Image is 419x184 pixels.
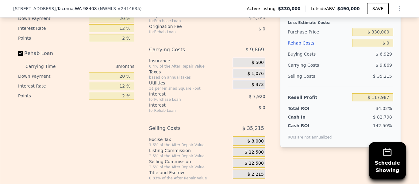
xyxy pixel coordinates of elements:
[18,48,86,59] label: Rehab Loan
[288,105,326,112] div: Total ROI
[245,161,264,166] span: $ 12,500
[288,129,332,140] div: ROIs are not annualized
[149,44,217,55] div: Carrying Costs
[373,123,392,128] span: 142.50%
[247,71,263,76] span: $ 1,076
[245,150,264,155] span: $ 12,500
[373,74,392,79] span: $ 35,215
[100,6,116,11] span: NWMLS
[245,44,264,55] span: $ 9,869
[149,29,217,34] div: for Rehab Loan
[18,14,86,23] div: Down Payment
[149,75,230,80] div: based on annual taxes
[149,23,217,29] div: Origination Fee
[288,114,326,120] div: Cash In
[18,91,86,101] div: Points
[18,81,86,91] div: Interest Rate
[376,52,392,57] span: $ 6,929
[149,170,230,176] div: Title and Escrow
[247,172,263,177] span: $ 2,215
[242,123,264,134] span: $ 35,215
[149,159,230,165] div: Selling Commission
[311,6,337,12] span: Lotside ARV
[288,123,332,129] div: Cash ROI
[149,18,217,23] div: for Purchase Loan
[249,15,265,20] span: $ 5,280
[18,23,86,33] div: Interest Rate
[259,105,265,110] span: $ 0
[149,91,217,97] div: Interest
[373,115,392,119] span: $ 82,798
[288,15,393,26] div: Less Estimate Costs:
[56,6,97,12] span: , Tacoma
[149,147,230,154] div: Listing Commission
[376,106,392,111] span: 34.02%
[74,6,97,11] span: , WA 98408
[288,71,350,82] div: Selling Costs
[376,63,392,68] span: $ 9,869
[149,69,230,75] div: Taxes
[149,108,217,113] div: for Rehab Loan
[18,71,86,81] div: Down Payment
[68,61,134,71] div: 3 months
[149,102,217,108] div: Interest
[288,92,350,103] div: Resell Profit
[149,123,217,134] div: Selling Costs
[288,26,350,37] div: Purchase Price
[288,49,350,60] div: Buying Costs
[149,58,230,64] div: Insurance
[149,97,217,102] div: for Purchase Loan
[117,6,140,11] span: # 2414635
[13,6,56,12] span: [STREET_ADDRESS]
[98,6,142,12] div: ( )
[149,80,230,86] div: Utilities
[288,60,326,71] div: Carrying Costs
[149,86,230,91] div: 3¢ per Finished Square Foot
[249,94,265,99] span: $ 7,920
[247,139,263,144] span: $ 8,000
[149,176,230,181] div: 0.33% of the After Repair Value
[288,37,350,49] div: Rehab Costs
[259,26,265,31] span: $ 0
[149,143,230,147] div: 1.6% of the After Repair Value
[337,6,360,11] span: $490,000
[278,6,301,12] span: $330,000
[394,2,406,15] button: Show Options
[25,61,65,71] div: Carrying Time
[149,136,230,143] div: Excise Tax
[18,33,86,43] div: Points
[252,82,264,88] span: $ 373
[149,154,230,159] div: 2.5% of the After Repair Value
[149,165,230,170] div: 2.5% of the After Repair Value
[367,3,389,14] button: SAVE
[252,60,264,65] span: $ 500
[18,51,23,56] input: Rehab Loan
[369,142,406,179] button: ScheduleShowing
[247,6,278,12] span: Active Listing
[149,64,230,69] div: 0.4% of the After Repair Value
